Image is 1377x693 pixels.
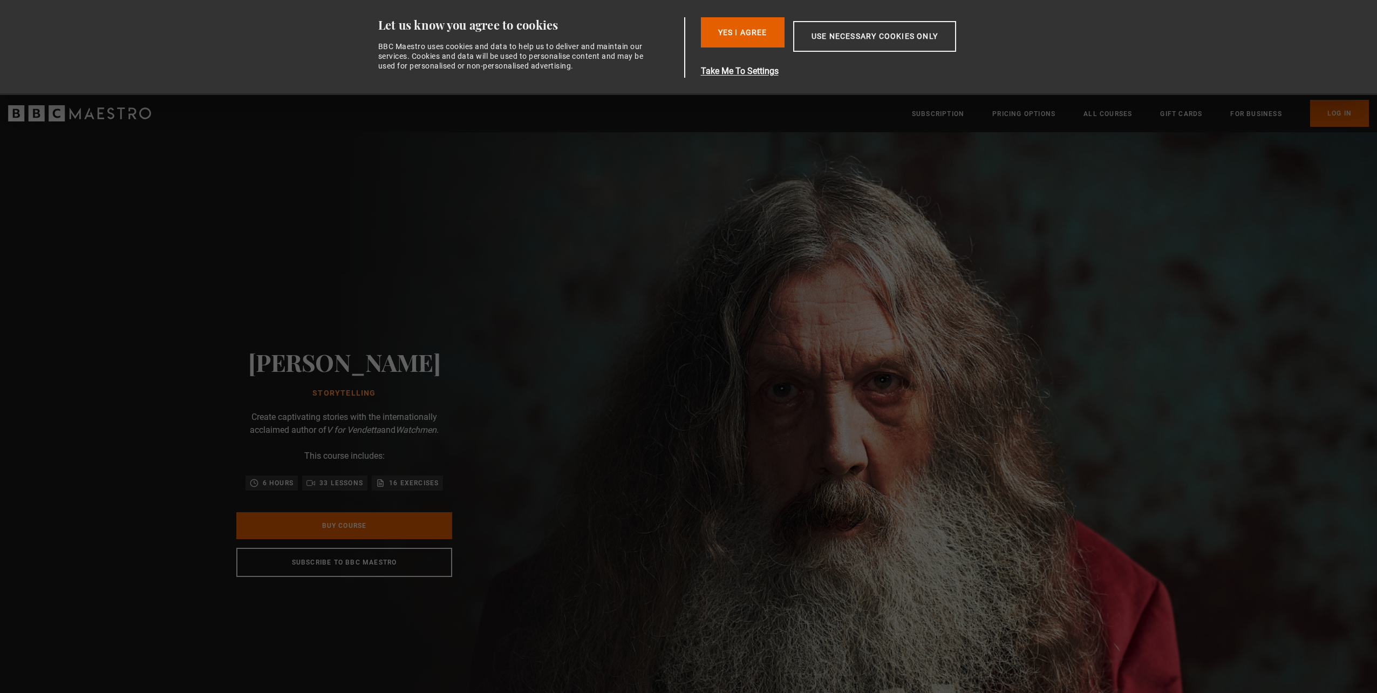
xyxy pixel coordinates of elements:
button: Use necessary cookies only [793,21,956,52]
a: Gift Cards [1160,108,1202,119]
p: 6 hours [263,478,294,488]
i: V for Vendetta [326,425,381,435]
a: Subscribe to BBC Maestro [236,548,452,577]
p: Create captivating stories with the internationally acclaimed author of and . [236,411,452,437]
button: Yes I Agree [701,17,785,47]
a: Log In [1310,100,1369,127]
p: This course includes: [304,450,385,463]
a: Buy Course [236,512,452,539]
a: For business [1230,108,1281,119]
i: Watchmen [396,425,437,435]
h1: Storytelling [248,389,441,398]
a: All Courses [1083,108,1132,119]
a: Subscription [912,108,964,119]
svg: BBC Maestro [8,105,151,121]
p: 33 lessons [319,478,363,488]
a: Pricing Options [992,108,1055,119]
nav: Primary [912,100,1369,127]
h2: [PERSON_NAME] [248,348,441,376]
p: 16 exercises [389,478,439,488]
div: BBC Maestro uses cookies and data to help us to deliver and maintain our services. Cookies and da... [378,42,650,71]
button: Take Me To Settings [701,65,1007,78]
div: Let us know you agree to cookies [378,17,680,33]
